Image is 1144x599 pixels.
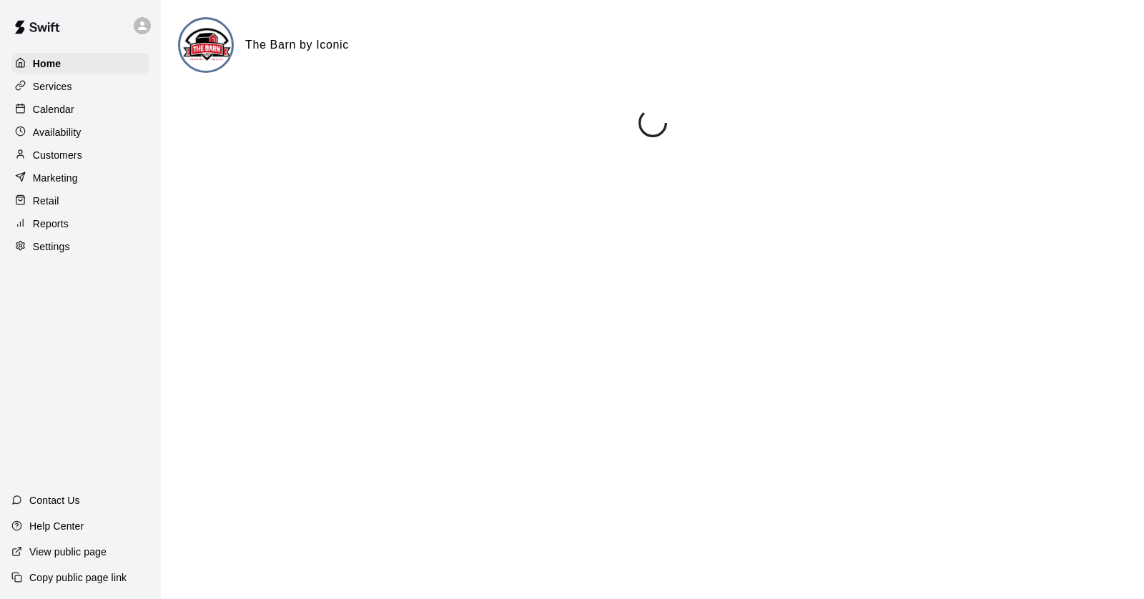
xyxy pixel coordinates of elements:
p: Reports [33,217,69,231]
img: The Barn by Iconic logo [180,19,234,73]
p: Availability [33,125,82,139]
a: Retail [11,190,149,212]
p: Customers [33,148,82,162]
p: Calendar [33,102,74,117]
p: Services [33,79,72,94]
p: Home [33,56,61,71]
p: Help Center [29,519,84,533]
p: View public page [29,545,107,559]
a: Marketing [11,167,149,189]
p: Contact Us [29,493,80,508]
a: Availability [11,122,149,143]
p: Marketing [33,171,78,185]
a: Calendar [11,99,149,120]
p: Retail [33,194,59,208]
a: Home [11,53,149,74]
p: Copy public page link [29,570,127,585]
a: Reports [11,213,149,234]
a: Services [11,76,149,97]
h6: The Barn by Iconic [245,36,349,54]
a: Customers [11,144,149,166]
a: Settings [11,236,149,257]
p: Settings [33,239,70,254]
